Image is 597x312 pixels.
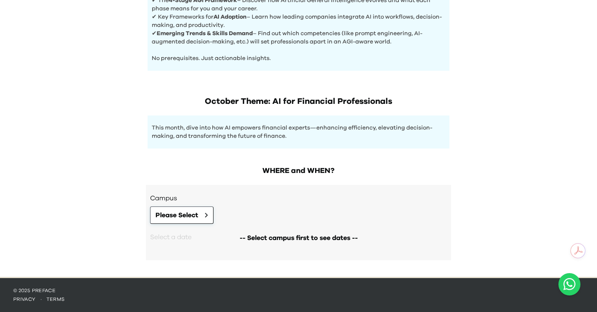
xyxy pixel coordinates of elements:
button: Open WhatsApp chat [558,273,580,295]
p: © 2025 Preface [13,287,584,294]
a: Chat with us on WhatsApp [558,273,580,295]
h1: October Theme: AI for Financial Professionals [148,96,449,107]
p: ✔ Key Frameworks for – Learn how leading companies integrate AI into workflows, decision-making, ... [152,13,445,29]
a: privacy [13,297,36,302]
p: ✔ – Find out which competencies (like prompt engineering, AI-augmented decision-making, etc.) wil... [152,29,445,46]
span: · [36,297,46,302]
span: Please Select [155,210,198,220]
b: AI Adoption [214,14,247,20]
button: Please Select [150,206,214,224]
h3: Campus [150,193,447,203]
b: Emerging Trends & Skills Demand [157,31,253,36]
span: -- Select campus first to see dates -- [240,233,358,243]
p: No prerequisites. Just actionable insights. [152,46,445,62]
p: This month, dive into how AI empowers financial experts—enhancing efficiency, elevating decision-... [152,124,445,140]
h2: WHERE and WHEN? [146,165,451,177]
a: terms [46,297,65,302]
